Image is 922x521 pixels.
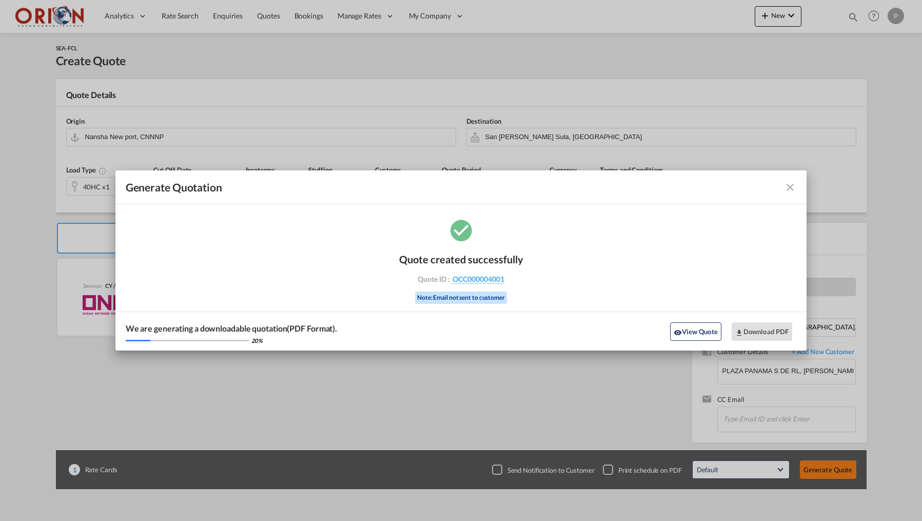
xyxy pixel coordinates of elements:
[453,275,504,284] span: OCC000004001
[115,170,807,351] md-dialog: Generate Quotation Quote ...
[732,322,793,341] button: Download PDF
[784,181,796,194] md-icon: icon-close fg-AAA8AD cursor m-0
[402,275,521,284] div: Quote ID :
[674,329,682,337] md-icon: icon-eye
[399,253,523,265] div: Quote created successfully
[8,467,44,506] iframe: Chat
[415,292,507,304] div: Note: Email not sent to customer
[670,322,721,341] button: icon-eyeView Quote
[126,181,222,194] span: Generate Quotation
[251,337,263,344] div: 20 %
[448,217,474,243] md-icon: icon-checkbox-marked-circle
[735,329,743,337] md-icon: icon-download
[126,323,338,334] div: We are generating a downloadable quotation(PDF Format).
